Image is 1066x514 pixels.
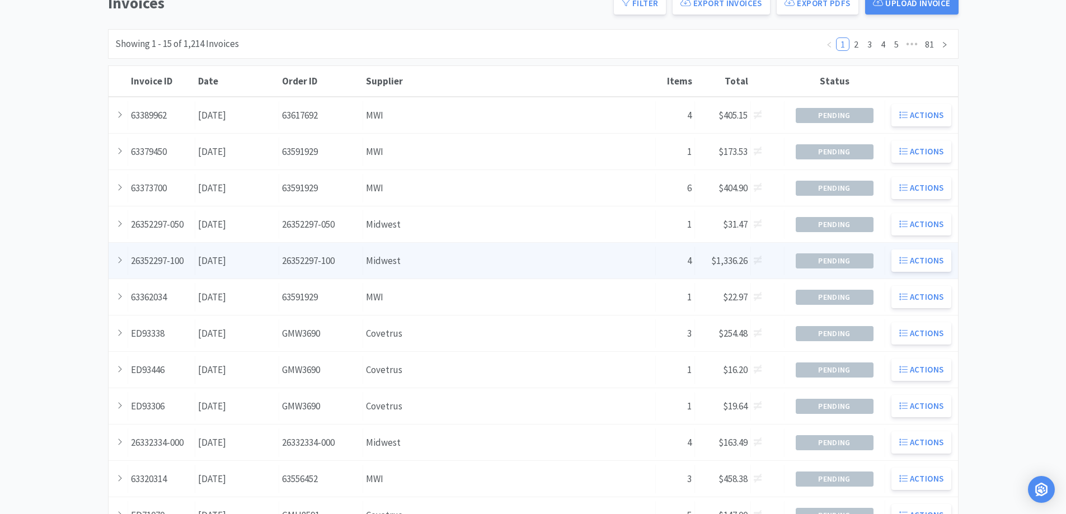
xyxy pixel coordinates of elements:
[1028,476,1055,503] div: Open Intercom Messenger
[656,392,695,421] div: 1
[656,319,695,348] div: 3
[279,210,363,239] div: 26352297-050
[366,75,653,87] div: Supplier
[850,38,862,50] a: 2
[363,101,656,130] div: MWI
[796,436,873,450] span: Pending
[128,319,195,348] div: ED93338
[823,37,836,51] li: Previous Page
[279,283,363,312] div: 63591929
[363,319,656,348] div: Covetrus
[891,177,952,199] button: Actions
[656,428,695,457] div: 4
[363,428,656,457] div: Midwest
[890,37,903,51] li: 5
[837,38,849,50] a: 1
[796,290,873,304] span: Pending
[796,363,873,377] span: Pending
[128,138,195,166] div: 63379450
[826,41,833,48] i: icon: left
[796,254,873,268] span: Pending
[363,247,656,275] div: Midwest
[890,38,903,50] a: 5
[903,37,921,51] span: •••
[719,473,748,485] span: $458.38
[195,356,279,384] div: [DATE]
[128,428,195,457] div: 26332334-000
[128,174,195,202] div: 63373700
[891,395,952,417] button: Actions
[363,465,656,493] div: MWI
[128,210,195,239] div: 26352297-050
[891,213,952,235] button: Actions
[891,249,952,272] button: Actions
[128,283,195,312] div: 63362034
[903,37,921,51] li: Next 5 Pages
[787,75,882,87] div: Status
[115,36,239,51] div: Showing 1 - 15 of 1,214 Invoices
[195,247,279,275] div: [DATE]
[279,356,363,384] div: GMW3690
[195,138,279,166] div: [DATE]
[877,38,889,50] a: 4
[719,109,748,121] span: $405.15
[723,364,748,376] span: $16.20
[195,392,279,421] div: [DATE]
[128,356,195,384] div: ED93446
[796,145,873,159] span: Pending
[938,37,951,51] li: Next Page
[796,399,873,413] span: Pending
[279,138,363,166] div: 63591929
[863,38,876,50] a: 3
[363,356,656,384] div: Covetrus
[279,319,363,348] div: GMW3690
[891,140,952,163] button: Actions
[719,145,748,158] span: $173.53
[128,101,195,130] div: 63389962
[723,291,748,303] span: $22.97
[128,465,195,493] div: 63320314
[836,37,849,51] li: 1
[876,37,890,51] li: 4
[363,210,656,239] div: Midwest
[131,75,192,87] div: Invoice ID
[279,101,363,130] div: 63617692
[723,400,748,412] span: $19.64
[723,218,748,230] span: $31.47
[656,247,695,275] div: 4
[656,174,695,202] div: 6
[698,75,748,87] div: Total
[891,322,952,345] button: Actions
[363,392,656,421] div: Covetrus
[891,359,952,381] button: Actions
[195,319,279,348] div: [DATE]
[719,327,748,339] span: $254.48
[796,472,873,486] span: Pending
[279,428,363,457] div: 26332334-000
[891,286,952,308] button: Actions
[796,327,873,341] span: Pending
[195,210,279,239] div: [DATE]
[656,138,695,166] div: 1
[195,465,279,493] div: [DATE]
[656,101,695,130] div: 4
[363,283,656,312] div: MWI
[282,75,360,87] div: Order ID
[891,468,952,490] button: Actions
[891,431,952,454] button: Actions
[796,181,873,195] span: Pending
[863,37,876,51] li: 3
[195,174,279,202] div: [DATE]
[363,174,656,202] div: MWI
[279,465,363,493] div: 63556452
[279,247,363,275] div: 26352297-100
[195,428,279,457] div: [DATE]
[656,283,695,312] div: 1
[921,37,938,51] li: 81
[719,436,748,449] span: $163.49
[849,37,863,51] li: 2
[363,138,656,166] div: MWI
[656,356,695,384] div: 1
[195,101,279,130] div: [DATE]
[941,41,948,48] i: icon: right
